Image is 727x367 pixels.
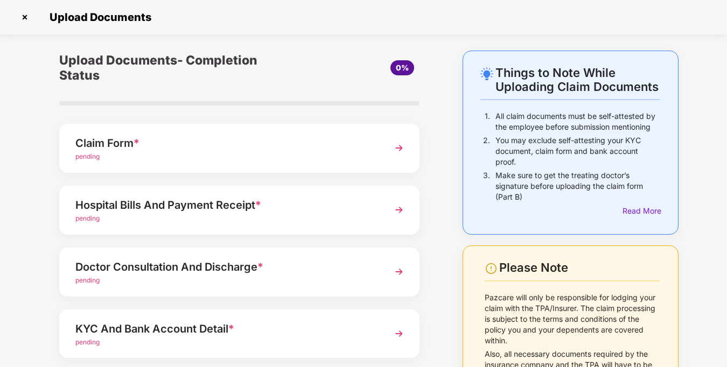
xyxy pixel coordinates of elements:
div: Please Note [499,260,660,275]
div: Things to Note While Uploading Claim Documents [495,66,660,94]
p: 2. [483,135,490,167]
div: Claim Form [75,135,376,152]
div: Read More [623,205,660,217]
img: svg+xml;base64,PHN2ZyBpZD0iTmV4dCIgeG1sbnM9Imh0dHA6Ly93d3cudzMub3JnLzIwMDAvc3ZnIiB3aWR0aD0iMzYiIG... [389,200,409,220]
span: Upload Documents [39,11,157,24]
p: All claim documents must be self-attested by the employee before submission mentioning [495,111,660,132]
span: pending [75,152,100,160]
span: pending [75,338,100,346]
img: svg+xml;base64,PHN2ZyBpZD0iV2FybmluZ18tXzI0eDI0IiBkYXRhLW5hbWU9Ildhcm5pbmcgLSAyNHgyNCIgeG1sbnM9Im... [485,262,498,275]
div: Hospital Bills And Payment Receipt [75,196,376,214]
img: svg+xml;base64,PHN2ZyBpZD0iTmV4dCIgeG1sbnM9Imh0dHA6Ly93d3cudzMub3JnLzIwMDAvc3ZnIiB3aWR0aD0iMzYiIG... [389,138,409,158]
div: Upload Documents- Completion Status [59,51,299,85]
img: svg+xml;base64,PHN2ZyBpZD0iQ3Jvc3MtMzJ4MzIiIHhtbG5zPSJodHRwOi8vd3d3LnczLm9yZy8yMDAwL3N2ZyIgd2lkdG... [16,9,33,26]
p: You may exclude self-attesting your KYC document, claim form and bank account proof. [495,135,660,167]
img: svg+xml;base64,PHN2ZyB4bWxucz0iaHR0cDovL3d3dy53My5vcmcvMjAwMC9zdmciIHdpZHRoPSIyNC4wOTMiIGhlaWdodD... [480,67,493,80]
div: Doctor Consultation And Discharge [75,258,376,276]
p: 1. [485,111,490,132]
div: KYC And Bank Account Detail [75,320,376,337]
p: Make sure to get the treating doctor’s signature before uploading the claim form (Part B) [495,170,660,202]
span: pending [75,214,100,222]
span: pending [75,276,100,284]
span: 0% [396,63,409,72]
p: Pazcare will only be responsible for lodging your claim with the TPA/Insurer. The claim processin... [485,292,660,346]
img: svg+xml;base64,PHN2ZyBpZD0iTmV4dCIgeG1sbnM9Imh0dHA6Ly93d3cudzMub3JnLzIwMDAvc3ZnIiB3aWR0aD0iMzYiIG... [389,324,409,343]
p: 3. [483,170,490,202]
img: svg+xml;base64,PHN2ZyBpZD0iTmV4dCIgeG1sbnM9Imh0dHA6Ly93d3cudzMub3JnLzIwMDAvc3ZnIiB3aWR0aD0iMzYiIG... [389,262,409,281]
